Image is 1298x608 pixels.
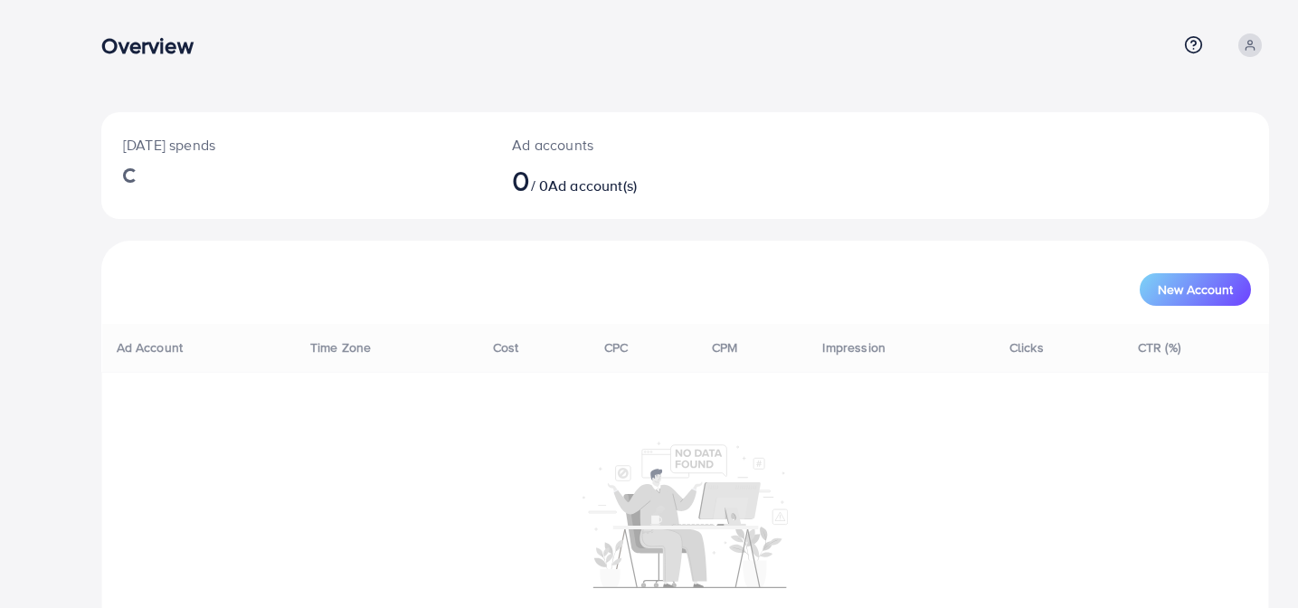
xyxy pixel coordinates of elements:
[512,159,530,201] span: 0
[123,134,469,156] p: [DATE] spends
[1158,283,1233,296] span: New Account
[101,33,207,59] h3: Overview
[548,176,637,195] span: Ad account(s)
[512,163,761,197] h2: / 0
[1140,273,1251,306] button: New Account
[512,134,761,156] p: Ad accounts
